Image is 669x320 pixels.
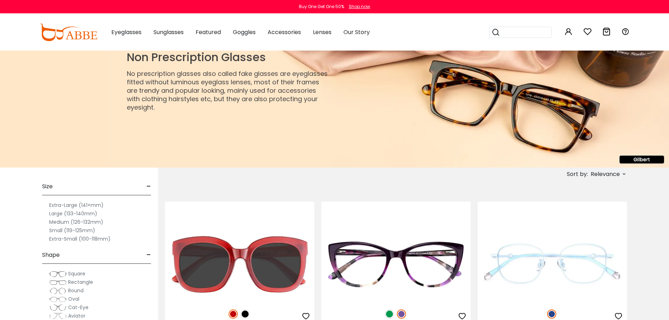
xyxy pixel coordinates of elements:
span: Size [42,178,53,195]
img: Rectangle.png [49,279,67,286]
img: Blue Defeny - Metal ,Adjust Nose Pads [478,227,627,302]
img: Red [229,309,238,319]
span: Rectangle [68,279,93,286]
img: Purple Freda - Acetate ,Universal Bridge Fit [321,227,471,302]
span: Cat-Eye [68,304,88,311]
span: Lenses [313,28,332,36]
span: Relevance [591,168,620,181]
label: Extra-Small (100-118mm) [49,235,111,243]
span: Sunglasses [153,28,184,36]
span: Square [68,270,85,277]
img: Green [385,309,394,319]
span: Oval [68,295,79,302]
img: Non Prescription Glasses [107,51,669,168]
img: Square.png [49,270,67,277]
span: - [146,247,151,263]
span: Our Story [343,28,370,36]
img: abbeglasses.com [40,24,97,41]
img: Red Kudos - Plastic ,Sunglasses [165,227,314,302]
span: Sort by: [567,170,588,178]
span: Eyeglasses [111,28,142,36]
span: Accessories [268,28,301,36]
label: Medium (126-132mm) [49,218,103,226]
img: Blue [547,309,556,319]
label: Small (119-125mm) [49,226,95,235]
a: Shop now [345,4,370,9]
img: Cat-Eye.png [49,304,67,311]
img: Purple [397,309,406,319]
p: No prescription glasses also called fake glasses are eyeglasses fitted without luminous eyeglass ... [127,70,329,112]
span: Shape [42,247,60,263]
span: - [146,178,151,195]
img: Aviator.png [49,313,67,320]
span: Round [68,287,84,294]
div: Shop now [349,4,370,10]
label: Extra-Large (141+mm) [49,201,104,209]
span: Goggles [233,28,256,36]
img: Black [241,309,250,319]
h1: Non Prescription Glasses [127,51,329,64]
div: Buy One Get One 50% [299,4,344,10]
img: Round.png [49,287,67,294]
img: Oval.png [49,296,67,303]
span: Aviator [68,312,85,319]
label: Large (133-140mm) [49,209,97,218]
span: Featured [196,28,221,36]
